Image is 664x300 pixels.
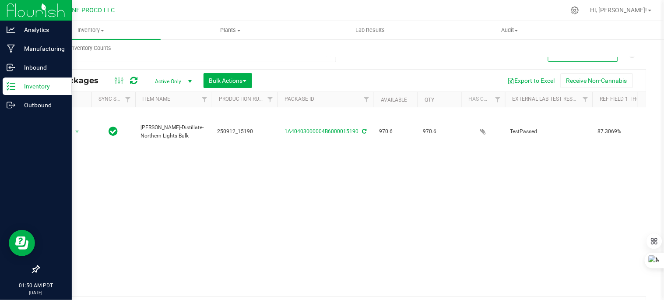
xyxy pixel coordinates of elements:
[4,289,68,296] p: [DATE]
[578,92,593,107] a: Filter
[7,82,15,91] inline-svg: Inventory
[141,124,207,140] span: [PERSON_NAME]-Distillate-Northern Lights-Bulk
[600,96,640,102] a: Ref Field 1 THC
[7,44,15,53] inline-svg: Manufacturing
[209,77,246,84] span: Bulk Actions
[161,26,300,34] span: Plants
[285,128,359,134] a: 1A40403000004B6000015190
[440,26,579,34] span: Audit
[204,73,252,88] button: Bulk Actions
[4,282,68,289] p: 01:50 AM PDT
[21,39,161,57] a: Inventory Counts
[502,73,561,88] button: Export to Excel
[300,21,440,39] a: Lab Results
[64,7,115,14] span: DUNE PROCO LLC
[423,127,456,136] span: 970.6
[9,230,35,256] iframe: Resource center
[15,25,68,35] p: Analytics
[512,96,581,102] a: External Lab Test Result
[142,96,170,102] a: Item Name
[425,97,434,103] a: Qty
[510,127,587,136] span: TestPassed
[491,92,505,107] a: Filter
[7,101,15,109] inline-svg: Outbound
[15,81,68,92] p: Inventory
[598,127,664,136] span: 87.3069%
[381,97,407,103] a: Available
[359,92,374,107] a: Filter
[72,126,83,138] span: select
[219,96,263,102] a: Production Run
[285,96,314,102] a: Package ID
[98,96,132,102] a: Sync Status
[161,21,300,39] a: Plants
[361,128,367,134] span: Sync from Compliance System
[344,26,397,34] span: Lab Results
[263,92,278,107] a: Filter
[109,125,118,138] span: In Sync
[379,127,412,136] span: 970.6
[7,63,15,72] inline-svg: Inbound
[7,25,15,34] inline-svg: Analytics
[15,62,68,73] p: Inbound
[461,92,505,107] th: Has COA
[197,92,212,107] a: Filter
[440,21,580,39] a: Audit
[15,100,68,110] p: Outbound
[46,76,107,85] span: All Packages
[59,44,123,52] span: Inventory Counts
[15,43,68,54] p: Manufacturing
[569,6,580,14] div: Manage settings
[21,26,161,34] span: Inventory
[21,21,161,39] a: Inventory
[217,127,272,136] span: 250912_15190
[590,7,647,14] span: Hi, [PERSON_NAME]!
[561,73,633,88] button: Receive Non-Cannabis
[121,92,135,107] a: Filter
